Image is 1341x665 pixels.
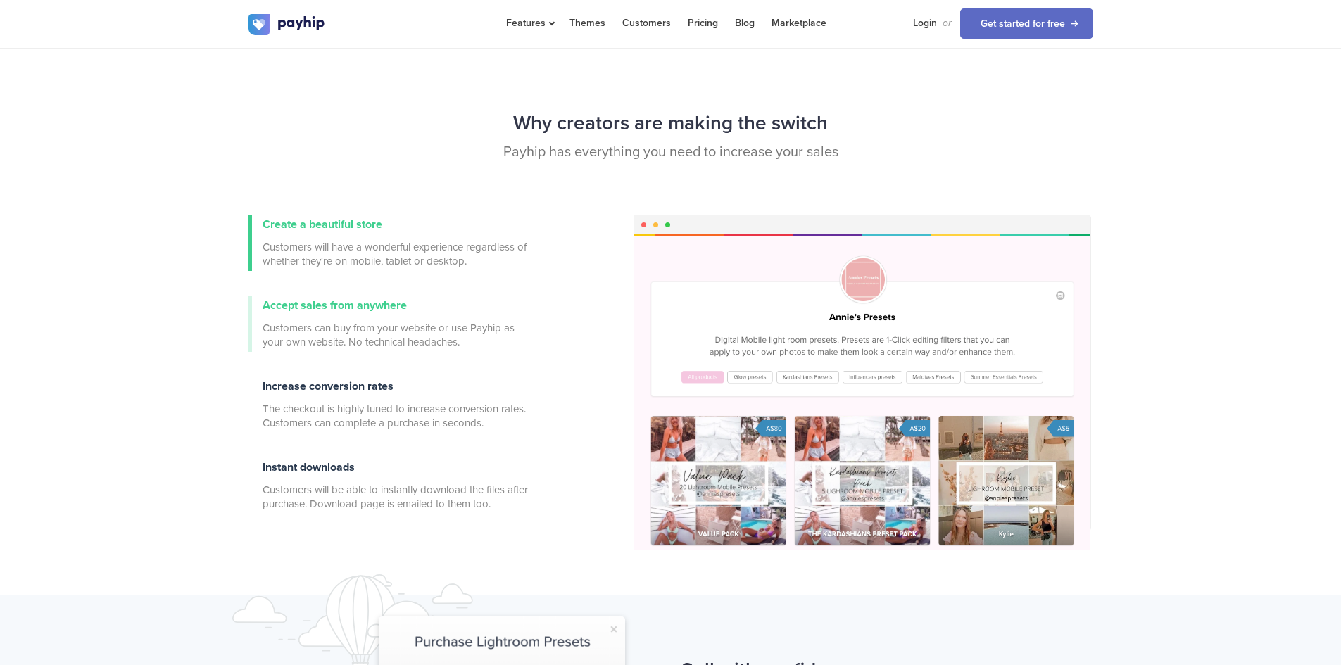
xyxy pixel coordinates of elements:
span: Instant downloads [263,460,355,474]
a: Instant downloads Customers will be able to instantly download the files after purchase. Download... [248,457,530,514]
span: Create a beautiful store [263,217,382,232]
a: Accept sales from anywhere Customers can buy from your website or use Payhip as your own website.... [248,296,530,352]
span: Increase conversion rates [263,379,394,393]
a: Get started for free [960,8,1093,39]
span: Customers will be able to instantly download the files after purchase. Download page is emailed t... [263,483,530,511]
a: Increase conversion rates The checkout is highly tuned to increase conversion rates. Customers ca... [248,376,530,433]
span: Customers can buy from your website or use Payhip as your own website. No technical headaches. [263,321,530,349]
h2: Why creators are making the switch [248,105,1093,142]
span: Accept sales from anywhere [263,298,407,312]
span: Features [506,17,553,29]
span: Customers will have a wonderful experience regardless of whether they're on mobile, tablet or des... [263,240,530,268]
span: The checkout is highly tuned to increase conversion rates. Customers can complete a purchase in s... [263,402,530,430]
img: logo.svg [248,14,326,35]
p: Payhip has everything you need to increase your sales [248,142,1093,163]
a: Create a beautiful store Customers will have a wonderful experience regardless of whether they're... [248,215,530,271]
